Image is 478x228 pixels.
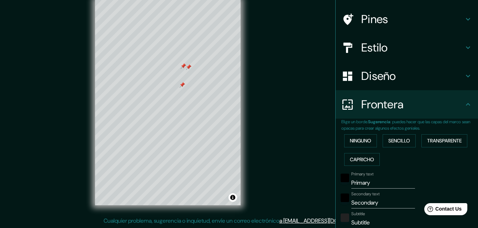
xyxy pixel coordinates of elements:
div: Estilo [336,33,478,62]
a: a [EMAIL_ADDRESS][DOMAIN_NAME] [279,217,371,224]
h4: Frontera [361,97,464,112]
label: Secondary text [351,191,380,197]
button: color-222222 [341,213,349,222]
font: Sencillo [388,136,410,145]
div: Diseño [336,62,478,90]
p: Cualquier problema, sugerencia o inquietud, envíe un correo electrónico . [104,217,372,225]
button: Sencillo [383,134,416,147]
font: Transparente [427,136,462,145]
h4: Pines [361,12,464,26]
button: Alternar atribución [229,193,237,202]
label: Primary text [351,171,373,177]
p: Elige un borde. : puedes hacer que las capas del marco sean opacas para crear algunos efectos gen... [341,119,478,131]
button: black [341,174,349,182]
iframe: Help widget launcher [415,200,470,220]
div: Frontera [336,90,478,119]
button: Transparente [421,134,467,147]
button: Capricho [344,153,380,166]
h4: Estilo [361,40,464,55]
button: Ninguno [344,134,377,147]
button: black [341,194,349,202]
label: Subtitle [351,211,365,217]
font: Ninguno [350,136,371,145]
b: Sugerencia [368,119,390,125]
h4: Diseño [361,69,464,83]
font: Capricho [350,155,374,164]
div: Pines [336,5,478,33]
